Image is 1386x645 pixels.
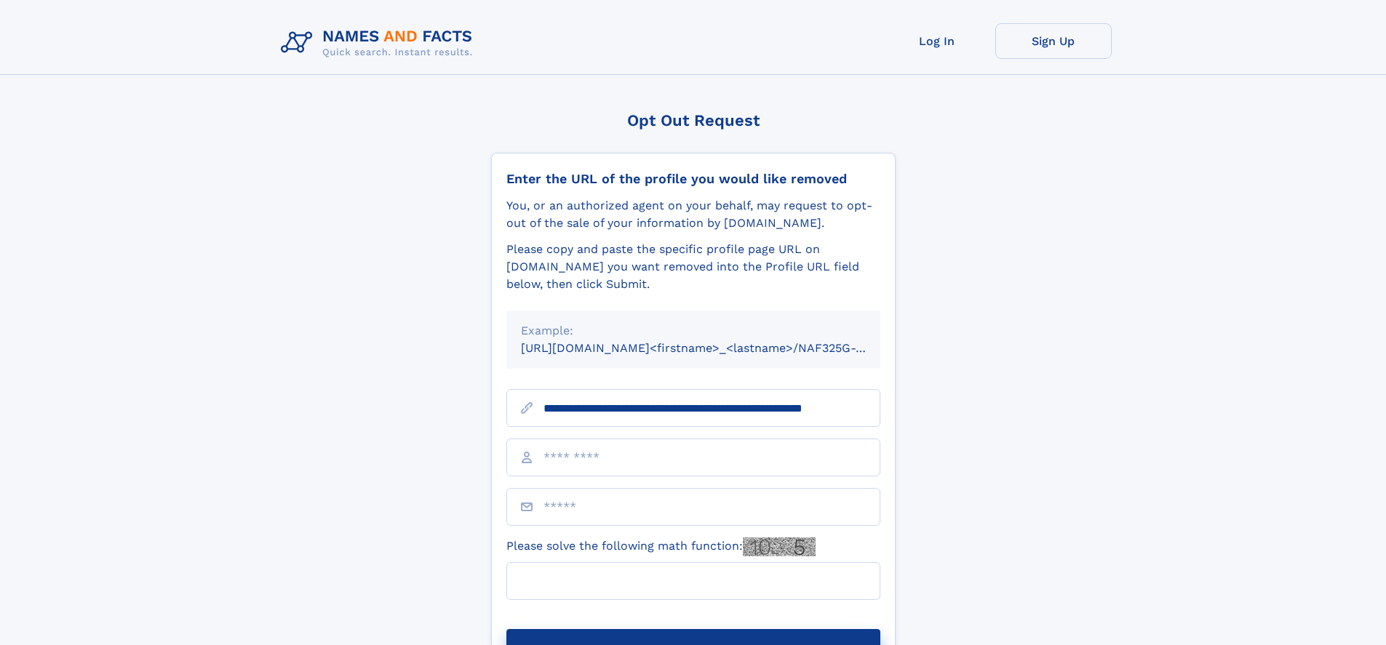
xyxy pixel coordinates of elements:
[506,197,880,232] div: You, or an authorized agent on your behalf, may request to opt-out of the sale of your informatio...
[506,241,880,293] div: Please copy and paste the specific profile page URL on [DOMAIN_NAME] you want removed into the Pr...
[275,23,485,63] img: Logo Names and Facts
[879,23,995,59] a: Log In
[506,171,880,187] div: Enter the URL of the profile you would like removed
[506,537,816,556] label: Please solve the following math function:
[521,322,866,340] div: Example:
[491,111,896,129] div: Opt Out Request
[521,341,908,355] small: [URL][DOMAIN_NAME]<firstname>_<lastname>/NAF325G-xxxxxxxx
[995,23,1112,59] a: Sign Up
